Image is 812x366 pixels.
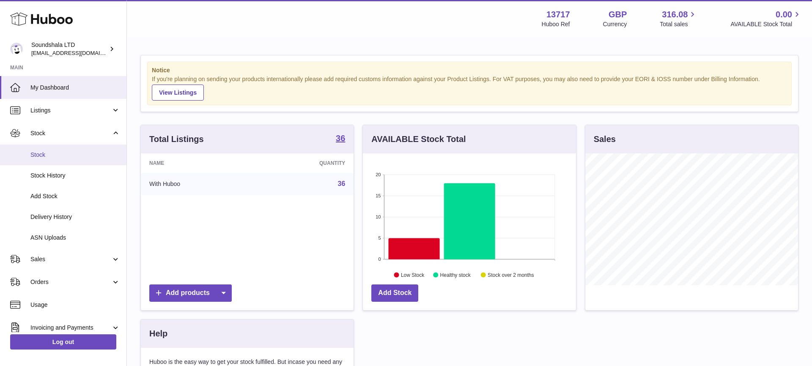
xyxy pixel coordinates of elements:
[730,9,802,28] a: 0.00 AVAILABLE Stock Total
[149,284,232,302] a: Add products
[10,43,23,55] img: sales@sound-shala.com
[152,66,787,74] strong: Notice
[149,134,204,145] h3: Total Listings
[338,180,346,187] a: 36
[141,153,253,173] th: Name
[30,255,111,263] span: Sales
[662,9,688,20] span: 316.08
[30,213,120,221] span: Delivery History
[30,324,111,332] span: Invoicing and Payments
[30,84,120,92] span: My Dashboard
[30,234,120,242] span: ASN Uploads
[401,272,425,278] text: Low Stock
[440,272,471,278] text: Healthy stock
[379,235,381,240] text: 5
[546,9,570,20] strong: 13717
[776,9,792,20] span: 0.00
[152,85,204,101] a: View Listings
[30,172,120,180] span: Stock History
[371,134,466,145] h3: AVAILABLE Stock Total
[30,107,111,115] span: Listings
[31,49,124,56] span: [EMAIL_ADDRESS][DOMAIN_NAME]
[30,301,120,309] span: Usage
[149,328,167,339] h3: Help
[152,75,787,101] div: If you're planning on sending your products internationally please add required customs informati...
[371,284,418,302] a: Add Stock
[488,272,534,278] text: Stock over 2 months
[30,129,111,137] span: Stock
[609,9,627,20] strong: GBP
[30,278,111,286] span: Orders
[379,257,381,262] text: 0
[10,334,116,350] a: Log out
[594,134,616,145] h3: Sales
[336,134,345,144] a: 36
[253,153,354,173] th: Quantity
[31,41,107,57] div: Soundshala LTD
[30,151,120,159] span: Stock
[542,20,570,28] div: Huboo Ref
[660,9,697,28] a: 316.08 Total sales
[376,172,381,177] text: 20
[730,20,802,28] span: AVAILABLE Stock Total
[30,192,120,200] span: Add Stock
[376,214,381,219] text: 10
[141,173,253,195] td: With Huboo
[660,20,697,28] span: Total sales
[603,20,627,28] div: Currency
[376,193,381,198] text: 15
[336,134,345,142] strong: 36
